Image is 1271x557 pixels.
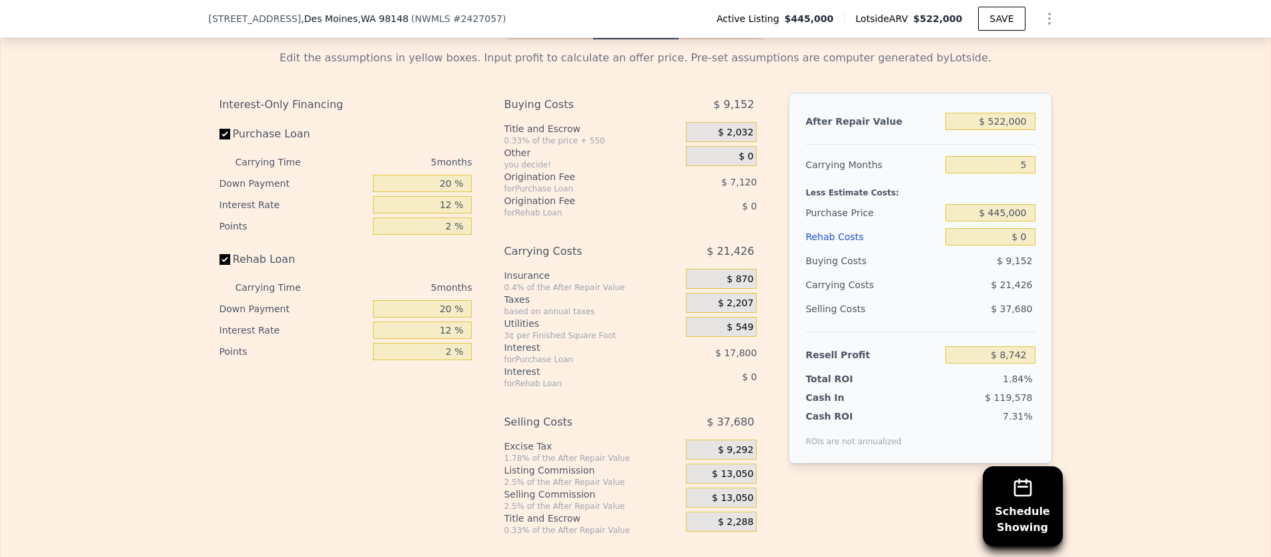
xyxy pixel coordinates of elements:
[504,146,681,159] div: Other
[805,423,901,447] div: ROIs are not annualized
[220,173,368,194] div: Down Payment
[739,151,753,163] span: $ 0
[220,129,230,139] input: Purchase Loan
[504,512,681,525] div: Title and Escrow
[805,177,1035,201] div: Less Estimate Costs:
[504,293,681,306] div: Taxes
[718,298,753,310] span: $ 2,207
[742,372,757,382] span: $ 0
[721,177,757,187] span: $ 7,120
[805,297,940,321] div: Selling Costs
[717,12,785,25] span: Active Listing
[504,135,681,146] div: 0.33% of the price + 550
[805,153,940,177] div: Carrying Months
[220,194,368,215] div: Interest Rate
[715,348,757,358] span: $ 17,800
[727,322,753,334] span: $ 549
[453,13,502,24] span: # 2427057
[1036,5,1063,32] button: Show Options
[805,391,889,404] div: Cash In
[991,280,1032,290] span: $ 21,426
[220,254,230,265] input: Rehab Loan
[504,440,681,453] div: Excise Tax
[712,492,753,504] span: $ 13,050
[991,304,1032,314] span: $ 37,680
[411,12,506,25] div: ( )
[785,12,834,25] span: $445,000
[236,151,322,173] div: Carrying Time
[504,269,681,282] div: Insurance
[718,127,753,139] span: $ 2,032
[220,341,368,362] div: Points
[805,372,889,386] div: Total ROI
[220,215,368,237] div: Points
[504,159,681,170] div: you decide!
[707,410,754,434] span: $ 37,680
[713,93,754,117] span: $ 9,152
[504,488,681,501] div: Selling Commission
[805,343,940,367] div: Resell Profit
[504,354,653,365] div: for Purchase Loan
[220,50,1052,66] div: Edit the assumptions in yellow boxes. Input profit to calculate an offer price. Pre-set assumptio...
[504,317,681,330] div: Utilities
[220,247,368,271] label: Rehab Loan
[805,201,940,225] div: Purchase Price
[504,207,653,218] div: for Rehab Loan
[301,12,408,25] span: , Des Moines
[504,93,653,117] div: Buying Costs
[358,13,408,24] span: , WA 98148
[504,306,681,317] div: based on annual taxes
[504,464,681,477] div: Listing Commission
[504,477,681,488] div: 2.5% of the After Repair Value
[805,249,940,273] div: Buying Costs
[504,378,653,389] div: for Rehab Loan
[220,320,368,341] div: Interest Rate
[328,277,472,298] div: 5 months
[504,122,681,135] div: Title and Escrow
[1003,411,1032,422] span: 7.31%
[742,201,757,211] span: $ 0
[504,501,681,512] div: 2.5% of the After Repair Value
[712,468,753,480] span: $ 13,050
[805,410,901,423] div: Cash ROI
[997,255,1032,266] span: $ 9,152
[415,13,450,24] span: NWMLS
[236,277,322,298] div: Carrying Time
[707,239,754,263] span: $ 21,426
[209,12,302,25] span: [STREET_ADDRESS]
[504,170,653,183] div: Origination Fee
[504,183,653,194] div: for Purchase Loan
[805,225,940,249] div: Rehab Costs
[1003,374,1032,384] span: 1.84%
[983,466,1063,546] button: ScheduleShowing
[220,122,368,146] label: Purchase Loan
[913,13,963,24] span: $522,000
[220,298,368,320] div: Down Payment
[727,273,753,286] span: $ 870
[504,341,653,354] div: Interest
[855,12,913,25] span: Lotside ARV
[504,194,653,207] div: Origination Fee
[504,239,653,263] div: Carrying Costs
[504,525,681,536] div: 0.33% of the After Repair Value
[718,444,753,456] span: $ 9,292
[328,151,472,173] div: 5 months
[805,273,889,297] div: Carrying Costs
[504,365,653,378] div: Interest
[718,516,753,528] span: $ 2,288
[220,93,472,117] div: Interest-Only Financing
[504,453,681,464] div: 1.78% of the After Repair Value
[504,282,681,293] div: 0.4% of the After Repair Value
[805,109,940,133] div: After Repair Value
[504,410,653,434] div: Selling Costs
[504,330,681,341] div: 3¢ per Finished Square Foot
[985,392,1032,403] span: $ 119,578
[978,7,1025,31] button: SAVE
